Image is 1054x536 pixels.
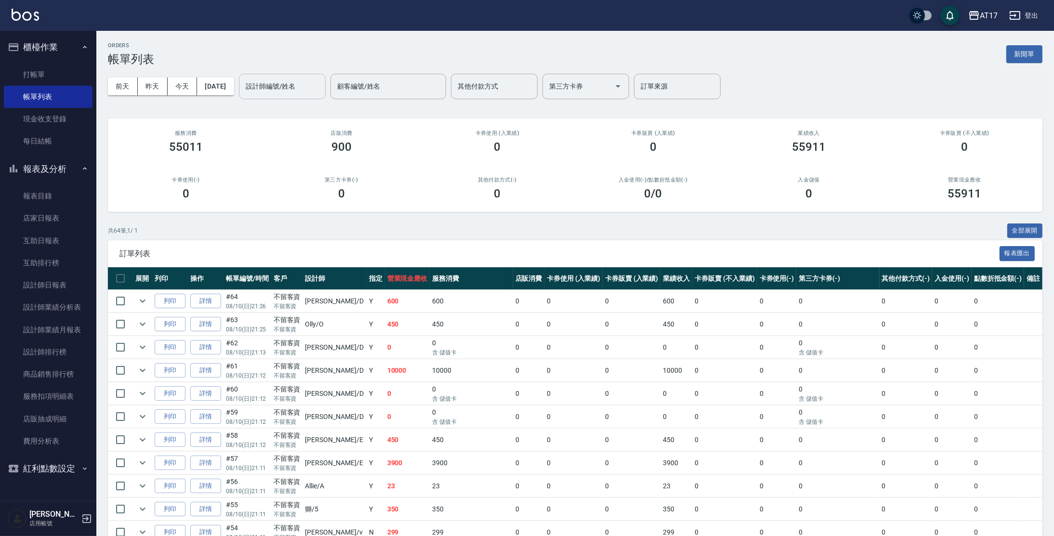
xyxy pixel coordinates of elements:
td: 23 [430,475,513,497]
td: 0 [757,290,797,313]
a: 帳單列表 [4,86,92,108]
td: 10000 [385,359,430,382]
td: 0 [544,429,603,451]
th: 其他付款方式(-) [880,267,933,290]
p: 不留客資 [274,325,301,334]
td: [PERSON_NAME] /D [303,405,366,428]
td: 0 [796,429,879,451]
h2: 入金儲值 [742,177,875,183]
td: 0 [880,429,933,451]
td: 0 [796,290,879,313]
td: [PERSON_NAME] /D [303,336,366,359]
a: 每日結帳 [4,130,92,152]
button: AT17 [964,6,1001,26]
p: 含 儲值卡 [799,348,877,357]
td: Y [367,382,385,405]
td: 0 [757,452,797,474]
td: 0 [692,359,757,382]
a: 設計師日報表 [4,274,92,296]
p: 08/10 (日) 21:12 [226,418,269,426]
td: 450 [430,429,513,451]
td: 0 [660,336,692,359]
td: #56 [224,475,271,497]
td: 0 [603,382,661,405]
td: 350 [430,498,513,521]
h2: 入金使用(-) /點數折抵金額(-) [587,177,719,183]
button: 新開單 [1006,45,1042,63]
td: 0 [513,475,545,497]
a: 商品銷售排行榜 [4,363,92,385]
button: 列印 [155,363,185,378]
td: 0 [544,405,603,428]
td: 0 [972,336,1025,359]
td: 0 [430,336,513,359]
a: 現金收支登錄 [4,108,92,130]
a: 新開單 [1006,49,1042,58]
td: 0 [603,475,661,497]
button: 列印 [155,386,185,401]
button: expand row [135,409,150,424]
button: expand row [135,432,150,447]
th: 點數折抵金額(-) [972,267,1025,290]
button: 列印 [155,409,185,424]
td: 350 [385,498,430,521]
td: 0 [513,290,545,313]
h3: 55911 [948,187,981,200]
td: 0 [430,382,513,405]
p: 含 儲值卡 [799,394,877,403]
a: 報表目錄 [4,185,92,207]
td: 3900 [660,452,692,474]
td: [PERSON_NAME] /E [303,429,366,451]
td: 0 [932,405,972,428]
td: 0 [603,429,661,451]
div: 不留客資 [274,477,301,487]
td: 0 [544,475,603,497]
a: 設計師排行榜 [4,341,92,363]
td: 0 [880,313,933,336]
td: 0 [932,313,972,336]
p: 不留客資 [274,418,301,426]
p: 含 儲值卡 [432,348,510,357]
th: 客戶 [271,267,303,290]
td: 0 [385,382,430,405]
a: 詳情 [190,386,221,401]
button: 登出 [1005,7,1042,25]
td: 0 [513,498,545,521]
td: 0 [513,336,545,359]
h2: ORDERS [108,42,154,49]
p: 08/10 (日) 21:11 [226,464,269,472]
td: 0 [880,452,933,474]
td: Y [367,359,385,382]
td: Y [367,290,385,313]
a: 詳情 [190,479,221,494]
td: 0 [692,336,757,359]
td: 0 [880,336,933,359]
td: [PERSON_NAME] /E [303,452,366,474]
td: 600 [430,290,513,313]
h3: 55911 [792,140,826,154]
td: 0 [796,498,879,521]
button: 前天 [108,78,138,95]
button: expand row [135,386,150,401]
h2: 卡券販賣 (不入業績) [898,130,1031,136]
p: 08/10 (日) 21:13 [226,348,269,357]
td: #58 [224,429,271,451]
td: Olly /O [303,313,366,336]
p: 不留客資 [274,394,301,403]
th: 營業現金應收 [385,267,430,290]
p: 08/10 (日) 21:12 [226,394,269,403]
p: 08/10 (日) 21:11 [226,487,269,496]
td: 0 [603,498,661,521]
h3: 0 [183,187,189,200]
h2: 業績收入 [742,130,875,136]
button: 列印 [155,317,185,332]
td: [PERSON_NAME] /D [303,382,366,405]
th: 指定 [367,267,385,290]
p: 不留客資 [274,464,301,472]
button: save [940,6,960,25]
h3: 0 /0 [644,187,662,200]
td: 0 [757,313,797,336]
a: 打帳單 [4,64,92,86]
h3: 服務消費 [119,130,252,136]
span: 訂單列表 [119,249,1000,259]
